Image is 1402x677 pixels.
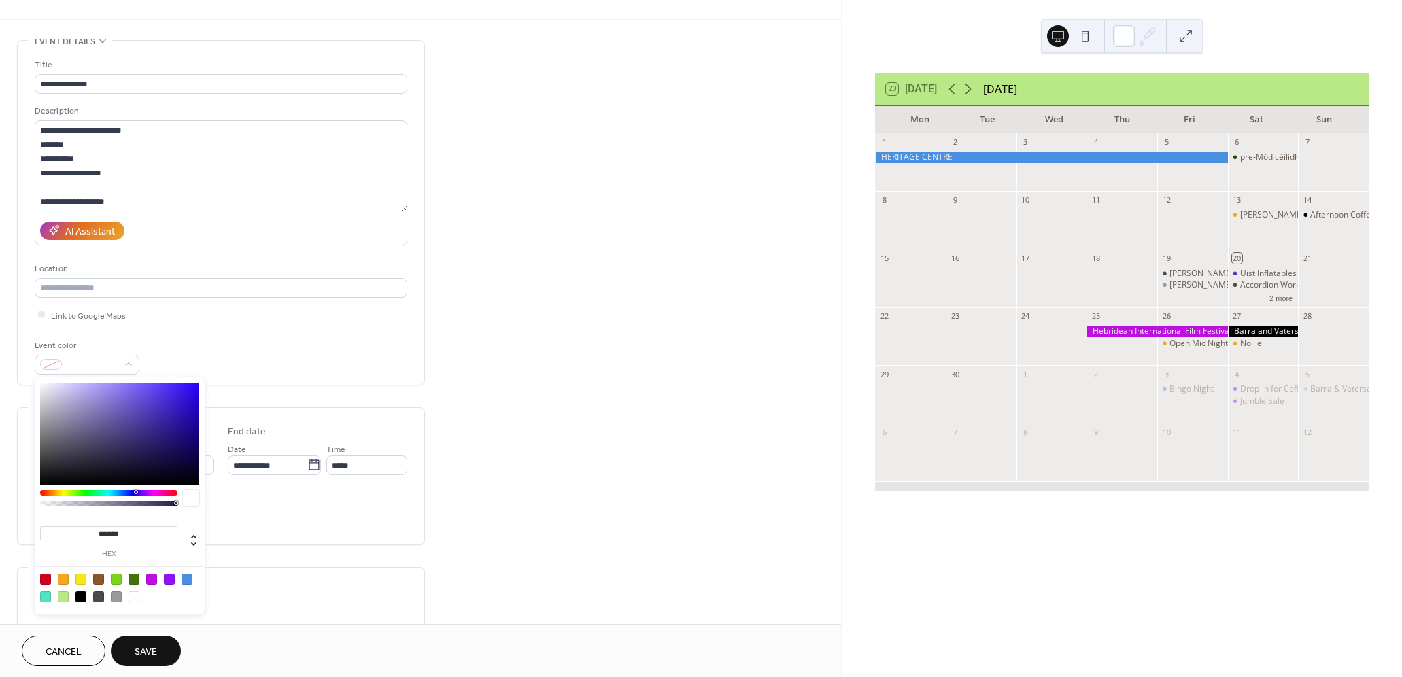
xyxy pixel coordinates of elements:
[950,369,960,379] div: 30
[1169,383,1214,395] div: Bingo Night
[1302,195,1312,205] div: 14
[1240,152,1299,163] div: pre-Mòd cèilidh
[1228,268,1299,279] div: Uist Inflatables
[1089,106,1156,133] div: Thu
[135,645,157,659] span: Save
[111,636,181,666] button: Save
[1021,427,1031,437] div: 8
[1298,209,1369,221] div: Afternoon Coffee and Bingo
[129,574,139,585] div: #417505
[75,591,86,602] div: #000000
[129,591,139,602] div: #FFFFFF
[1232,427,1242,437] div: 11
[953,106,1021,133] div: Tue
[182,574,192,585] div: #4A90E2
[1091,253,1101,263] div: 18
[1157,338,1228,349] div: Open Mic Night
[1161,369,1172,379] div: 3
[1091,195,1101,205] div: 11
[1232,369,1242,379] div: 4
[1240,338,1262,349] div: Nollie
[1169,268,1255,279] div: [PERSON_NAME] Band
[1091,311,1101,322] div: 25
[35,35,95,49] span: Event details
[51,309,126,323] span: Link to Google Maps
[1290,106,1358,133] div: Sun
[879,311,889,322] div: 22
[1240,268,1297,279] div: Uist Inflatables
[35,621,126,635] div: Repeat every
[228,425,266,439] div: End date
[1264,292,1298,303] button: 2 more
[1228,209,1299,221] div: Dylan
[40,574,51,585] div: #D0021B
[35,58,405,72] div: Title
[1298,383,1369,395] div: Barra & Vatersay Triathlon
[1169,279,1233,291] div: [PERSON_NAME]
[58,591,69,602] div: #B8E986
[1240,279,1389,291] div: Accordion Workshop - [PERSON_NAME]
[1091,427,1101,437] div: 9
[46,645,82,659] span: Cancel
[75,574,86,585] div: #F8E71C
[1021,369,1031,379] div: 1
[1091,369,1101,379] div: 2
[1161,311,1172,322] div: 26
[228,442,246,456] span: Date
[1232,195,1242,205] div: 13
[1223,106,1290,133] div: Sat
[146,574,157,585] div: #BD10E0
[879,427,889,437] div: 6
[983,81,1017,97] div: [DATE]
[1228,152,1299,163] div: pre-Mòd cèilidh
[879,369,889,379] div: 29
[58,574,69,585] div: #F5A623
[40,222,124,240] button: AI Assistant
[1228,383,1299,395] div: Drop-in for Coffee
[1161,427,1172,437] div: 10
[886,106,953,133] div: Mon
[1021,253,1031,263] div: 17
[1157,383,1228,395] div: Bingo Night
[1157,279,1228,291] div: Sandy Brechin
[950,311,960,322] div: 23
[1240,383,1309,395] div: Drop-in for Coffee
[950,137,960,147] div: 2
[1156,106,1223,133] div: Fri
[950,427,960,437] div: 7
[65,224,115,239] div: AI Assistant
[879,253,889,263] div: 15
[1302,369,1312,379] div: 5
[1021,311,1031,322] div: 24
[1232,137,1242,147] div: 6
[1302,137,1312,147] div: 7
[93,574,104,585] div: #8B572A
[1161,195,1172,205] div: 12
[35,338,137,353] div: Event color
[1169,338,1228,349] div: Open Mic Night
[1302,311,1312,322] div: 28
[950,253,960,263] div: 16
[40,591,51,602] div: #50E3C2
[1091,137,1101,147] div: 4
[1228,396,1299,407] div: Jumble Sale
[326,442,345,456] span: Time
[111,574,122,585] div: #7ED321
[22,636,105,666] button: Cancel
[1087,326,1227,337] div: Hebridean International Film Festival
[1240,209,1304,221] div: [PERSON_NAME]
[164,574,175,585] div: #9013FE
[1161,253,1172,263] div: 19
[1157,268,1228,279] div: Sandy Brechin Band
[1232,311,1242,322] div: 27
[1240,396,1284,407] div: Jumble Sale
[1302,427,1312,437] div: 12
[1302,253,1312,263] div: 21
[1228,326,1299,337] div: Barra and Vatersay Mod
[35,262,405,276] div: Location
[93,591,104,602] div: #4A4A4A
[1228,338,1299,349] div: Nollie
[1021,195,1031,205] div: 10
[879,195,889,205] div: 8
